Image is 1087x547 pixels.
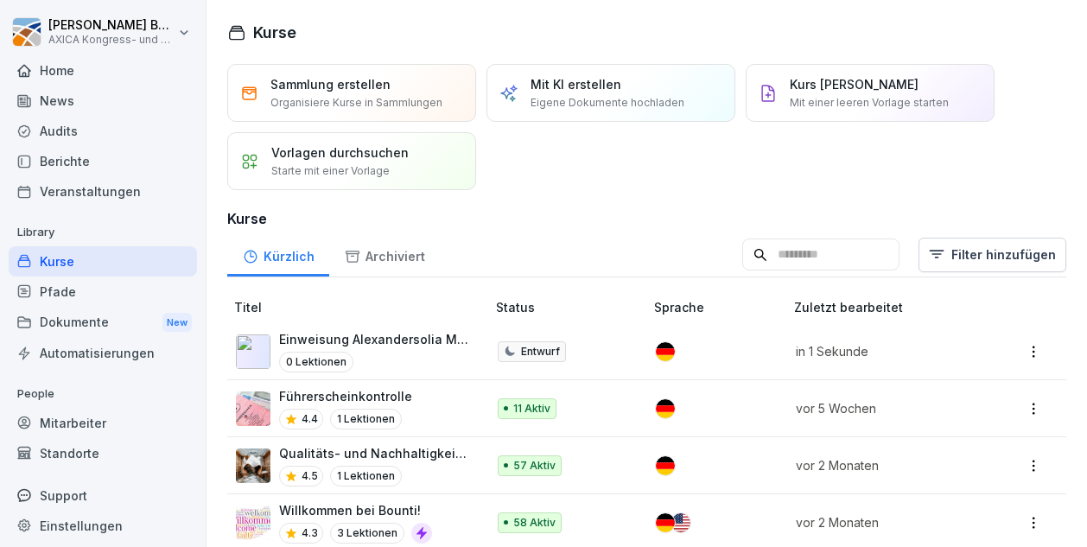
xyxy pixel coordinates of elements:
[9,277,197,307] a: Pfade
[236,391,270,426] img: tysqa3kn17sbof1d0u0endyv.png
[227,208,1066,229] h3: Kurse
[279,330,468,348] p: Einweisung Alexandersolia M50
[656,399,675,418] img: de.svg
[279,444,468,462] p: Qualitäts- und Nachhaltigkeitspolitik bei AXICA
[236,448,270,483] img: r1d5yf18y2brqtocaitpazkm.png
[513,515,556,531] p: 58 Aktiv
[302,411,318,427] p: 4.4
[253,21,296,44] h1: Kurse
[236,506,270,540] img: ezoyesrutavjy0yb17ox1s6s.png
[279,387,412,405] p: Führerscheinkontrolle
[234,298,489,316] p: Titel
[9,307,197,339] div: Dokumente
[227,232,329,277] a: Kürzlich
[671,513,690,532] img: us.svg
[9,246,197,277] a: Kurse
[9,307,197,339] a: DokumenteNew
[796,513,975,531] p: vor 2 Monaten
[9,438,197,468] a: Standorte
[9,380,197,408] p: People
[796,399,975,417] p: vor 5 Wochen
[302,468,318,484] p: 4.5
[48,18,175,33] p: [PERSON_NAME] Beck
[9,511,197,541] a: Einstellungen
[9,55,197,86] a: Home
[531,95,684,111] p: Eigene Dokumente hochladen
[302,525,318,541] p: 4.3
[162,313,192,333] div: New
[790,75,919,93] p: Kurs [PERSON_NAME]
[270,95,442,111] p: Organisiere Kurse in Sammlungen
[48,34,175,46] p: AXICA Kongress- und Tagungszentrum Pariser Platz 3 GmbH
[513,401,550,417] p: 11 Aktiv
[794,298,995,316] p: Zuletzt bearbeitet
[9,338,197,368] a: Automatisierungen
[9,146,197,176] a: Berichte
[521,344,560,359] p: Entwurf
[9,408,197,438] a: Mitarbeiter
[790,95,949,111] p: Mit einer leeren Vorlage starten
[9,480,197,511] div: Support
[270,75,391,93] p: Sammlung erstellen
[271,143,409,162] p: Vorlagen durchsuchen
[513,458,556,474] p: 57 Aktiv
[919,238,1066,272] button: Filter hinzufügen
[279,352,353,372] p: 0 Lektionen
[654,298,787,316] p: Sprache
[330,523,404,544] p: 3 Lektionen
[656,513,675,532] img: de.svg
[656,456,675,475] img: de.svg
[656,342,675,361] img: de.svg
[796,342,975,360] p: in 1 Sekunde
[9,86,197,116] a: News
[329,232,440,277] a: Archiviert
[279,501,432,519] p: Willkommen bei Bounti!
[9,176,197,207] a: Veranstaltungen
[330,409,402,429] p: 1 Lektionen
[796,456,975,474] p: vor 2 Monaten
[9,219,197,246] p: Library
[9,116,197,146] a: Audits
[271,163,390,179] p: Starte mit einer Vorlage
[531,75,621,93] p: Mit KI erstellen
[330,466,402,487] p: 1 Lektionen
[496,298,647,316] p: Status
